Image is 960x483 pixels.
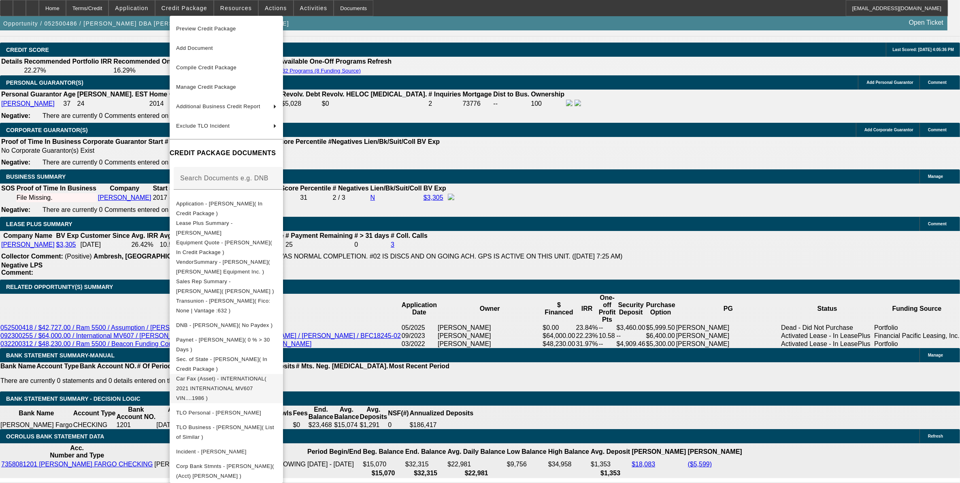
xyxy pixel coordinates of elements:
[176,200,262,216] span: Application - [PERSON_NAME]( In Credit Package )
[170,148,283,158] h4: CREDIT PACKAGE DOCUMENTS
[176,239,272,255] span: Equipment Quote - [PERSON_NAME]( In Credit Package )
[170,354,283,374] button: Sec. of State - Daniel Joel Llanos( In Credit Package )
[176,448,247,454] span: Incident - [PERSON_NAME]
[170,237,283,257] button: Equipment Quote - Daniel Joel Llanos( In Credit Package )
[176,123,230,129] span: Exclude TLO Incident
[176,463,274,479] span: Corp Bank Stmnts - [PERSON_NAME]( (Acct) [PERSON_NAME] )
[170,403,283,422] button: TLO Personal - Llanos, Daniel
[180,174,268,181] mat-label: Search Documents e.g. DNB
[176,356,267,372] span: Sec. of State - [PERSON_NAME]( In Credit Package )
[170,461,283,481] button: Corp Bank Stmnts - Daniel Joel Llanos( (Acct) Daniel Joel Llanos )
[170,257,283,276] button: VendorSummary - Daniel Joel Llanos( Todd Equipment Inc. )
[170,296,283,315] button: Transunion - Llanos, Daniel( Fico: None | Vantage :632 )
[170,199,283,218] button: Application - Daniel Joel Llanos( In Credit Package )
[170,335,283,354] button: Paynet - Daniel Joel Llanos( 0 % > 30 Days )
[176,424,274,440] span: TLO Business - [PERSON_NAME]( List of Similar )
[176,259,270,274] span: VendorSummary - [PERSON_NAME]( [PERSON_NAME] Equipment Inc. )
[176,45,213,51] span: Add Document
[170,315,283,335] button: DNB - Daniel Joel Llanos( No Paydex )
[176,278,274,294] span: Sales Rep Summary - [PERSON_NAME]( [PERSON_NAME] )
[176,409,261,415] span: TLO Personal - [PERSON_NAME]
[170,442,283,461] button: Incident - Llanos, Daniel
[176,322,272,328] span: DNB - [PERSON_NAME]( No Paydex )
[176,375,266,401] span: Car Fax (Asset) - INTERNATIONAL( 2021 INTERNATIONAL MV607 VIN....1986 )
[176,64,236,71] span: Compile Credit Package
[170,218,283,237] button: Lease Plus Summary - Daniel Joel Llanos
[176,336,270,352] span: Paynet - [PERSON_NAME]( 0 % > 30 Days )
[176,220,233,235] span: Lease Plus Summary - [PERSON_NAME]
[170,276,283,296] button: Sales Rep Summary - Daniel Joel Llanos( Martell, Heath )
[170,422,283,442] button: TLO Business - Daniel Joel Llanos( List of Similar )
[176,26,236,32] span: Preview Credit Package
[176,103,260,109] span: Additional Business Credit Report
[176,297,270,313] span: Transunion - [PERSON_NAME]( Fico: None | Vantage :632 )
[176,84,236,90] span: Manage Credit Package
[170,374,283,403] button: Car Fax (Asset) - INTERNATIONAL( 2021 INTERNATIONAL MV607 VIN....1986 )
